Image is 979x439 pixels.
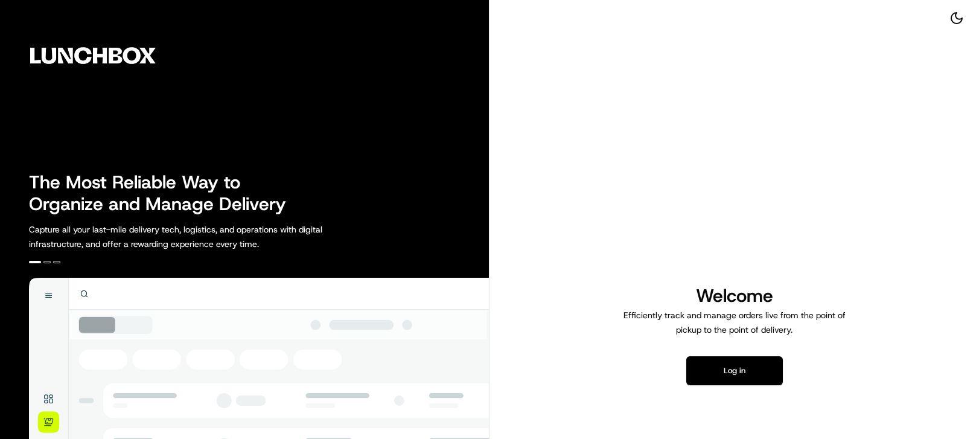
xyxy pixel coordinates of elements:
p: Efficiently track and manage orders live from the point of pickup to the point of delivery. [619,308,850,337]
button: Log in [686,356,783,385]
img: Company Logo [7,7,179,104]
h1: Welcome [619,284,850,308]
p: Capture all your last-mile delivery tech, logistics, and operations with digital infrastructure, ... [29,222,377,251]
h2: The Most Reliable Way to Organize and Manage Delivery [29,171,299,215]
